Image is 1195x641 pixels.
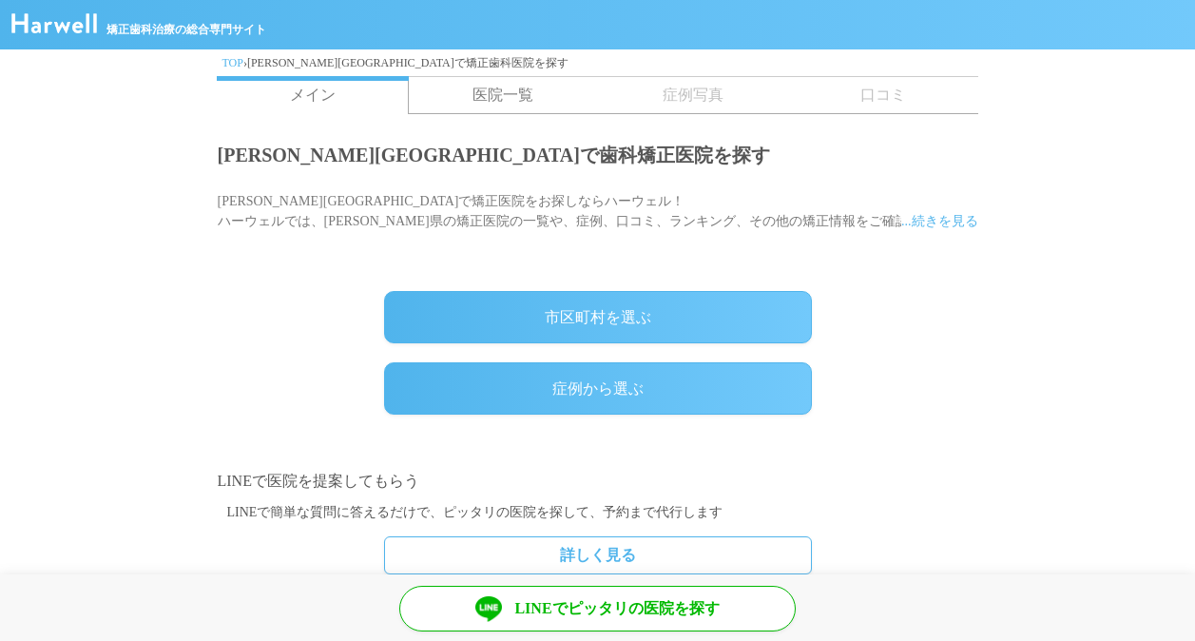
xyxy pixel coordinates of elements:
a: LINEでピッタリの医院を探す [399,586,796,631]
p: [PERSON_NAME][GEOGRAPHIC_DATA]で矯正医院をお探しならハーウェル！ ハーウェルでは、[PERSON_NAME]県の矯正医院の一覧や、症例、口コミ、ランキング、その他の... [218,191,978,231]
a: 詳しく見る [384,536,812,574]
p: LINEで簡単な質問に答えるだけで、ピッタリの医院を探して、予約まで代行します [218,502,978,522]
span: 口コミ [788,77,978,113]
a: TOP [222,56,243,69]
div: 市区町村を選ぶ [384,291,812,343]
a: 症例から選ぶ [384,362,812,415]
img: ハーウェル [11,13,97,33]
h1: [PERSON_NAME][GEOGRAPHIC_DATA]で歯科矯正医院を探す [218,138,978,172]
h2: LINEで医院を提案してもらう [218,470,978,493]
span: ...続きを見る [901,211,978,231]
span: 症例写真 [598,77,788,113]
a: 医院一覧 [408,77,598,113]
div: › [218,49,978,76]
a: ハーウェル [11,20,97,36]
span: 矯正歯科治療の総合専門サイト [106,21,266,38]
span: [PERSON_NAME][GEOGRAPHIC_DATA]で矯正歯科医院を探す [247,56,569,69]
a: メイン [217,76,409,114]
